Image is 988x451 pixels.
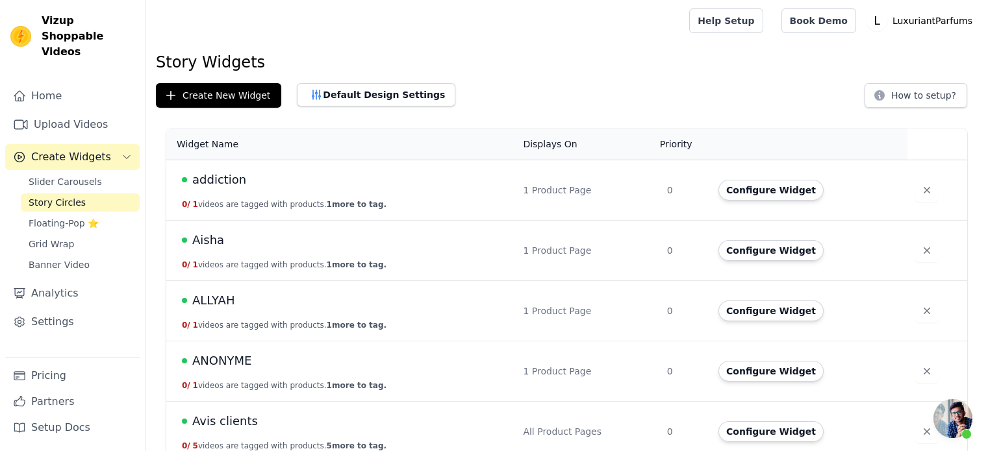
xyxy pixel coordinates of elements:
[182,260,386,270] button: 0/ 1videos are tagged with products.1more to tag.
[182,381,190,390] span: 0 /
[915,178,939,202] button: Delete widget
[193,260,198,269] span: 1
[867,9,978,32] button: L LuxuriantParfums
[21,193,140,212] a: Story Circles
[718,361,824,382] button: Configure Widget
[182,199,386,210] button: 0/ 1videos are tagged with products.1more to tag.
[182,419,187,424] span: Live Published
[193,381,198,390] span: 1
[156,83,281,108] button: Create New Widget
[182,321,190,330] span: 0 /
[193,200,198,209] span: 1
[327,321,386,330] span: 1 more to tag.
[915,239,939,262] button: Delete widget
[523,304,651,317] div: 1 Product Page
[192,171,246,189] span: addiction
[5,363,140,389] a: Pricing
[5,415,140,441] a: Setup Docs
[887,9,978,32] p: LuxuriantParfums
[297,83,455,106] button: Default Design Settings
[182,441,190,450] span: 0 /
[10,26,31,47] img: Vizup
[659,160,711,221] td: 0
[865,83,967,108] button: How to setup?
[192,291,234,310] span: ALLYAH
[182,358,187,363] span: Live Published
[781,8,856,33] a: Book Demo
[156,52,978,73] h1: Story Widgets
[166,128,515,160] th: Widget Name
[933,399,972,438] a: Ouvrir le chat
[29,217,99,230] span: Floating-Pop ⭐
[182,238,187,243] span: Live Published
[5,389,140,415] a: Partners
[21,214,140,232] a: Floating-Pop ⭐
[182,298,187,303] span: Live Published
[915,299,939,323] button: Delete widget
[718,240,824,261] button: Configure Widget
[659,281,711,341] td: 0
[182,200,190,209] span: 0 /
[5,309,140,335] a: Settings
[915,420,939,443] button: Delete widget
[874,14,880,27] text: L
[718,180,824,201] button: Configure Widget
[193,441,198,450] span: 5
[182,260,190,269] span: 0 /
[29,175,102,188] span: Slider Carousels
[523,365,651,378] div: 1 Product Page
[192,412,258,430] span: Avis clients
[5,280,140,306] a: Analytics
[182,177,187,182] span: Live Published
[182,320,386,330] button: 0/ 1videos are tagged with products.1more to tag.
[29,238,74,250] span: Grid Wrap
[327,200,386,209] span: 1 more to tag.
[865,92,967,104] a: How to setup?
[5,144,140,170] button: Create Widgets
[192,231,224,249] span: Aisha
[659,221,711,281] td: 0
[29,196,86,209] span: Story Circles
[327,441,386,450] span: 5 more to tag.
[659,128,711,160] th: Priority
[915,360,939,383] button: Delete widget
[515,128,659,160] th: Displays On
[21,256,140,274] a: Banner Video
[182,441,386,451] button: 0/ 5videos are tagged with products.5more to tag.
[689,8,763,33] a: Help Setup
[182,380,386,391] button: 0/ 1videos are tagged with products.1more to tag.
[192,352,251,370] span: ANONYME
[21,173,140,191] a: Slider Carousels
[718,421,824,442] button: Configure Widget
[5,83,140,109] a: Home
[659,341,711,402] td: 0
[327,381,386,390] span: 1 more to tag.
[523,244,651,257] div: 1 Product Page
[718,300,824,321] button: Configure Widget
[21,235,140,253] a: Grid Wrap
[523,425,651,438] div: All Product Pages
[523,184,651,197] div: 1 Product Page
[327,260,386,269] span: 1 more to tag.
[31,149,111,165] span: Create Widgets
[5,112,140,138] a: Upload Videos
[42,13,134,60] span: Vizup Shoppable Videos
[193,321,198,330] span: 1
[29,258,90,271] span: Banner Video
